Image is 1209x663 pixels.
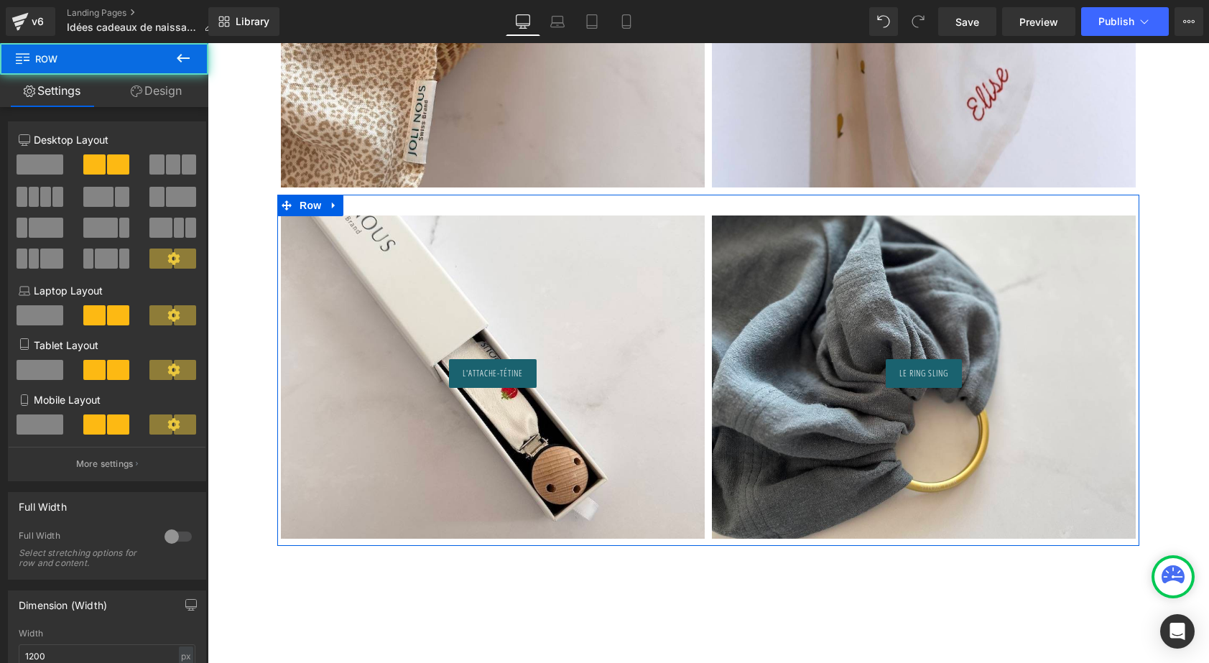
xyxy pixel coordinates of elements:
[6,7,55,36] a: v6
[76,458,134,470] p: More settings
[609,7,644,36] a: Mobile
[678,316,754,345] a: Le ring sling
[575,7,609,36] a: Tablet
[19,548,148,568] div: Select stretching options for row and content.
[1002,7,1075,36] a: Preview
[19,530,150,545] div: Full Width
[1019,14,1058,29] span: Preview
[1160,614,1195,649] div: Open Intercom Messenger
[104,75,208,107] a: Design
[67,7,226,19] a: Landing Pages
[208,7,279,36] a: New Library
[9,447,205,481] button: More settings
[19,629,195,639] div: Width
[19,493,67,513] div: Full Width
[19,392,195,407] p: Mobile Layout
[19,338,195,353] p: Tablet Layout
[869,7,898,36] button: Undo
[29,12,47,31] div: v6
[955,14,979,29] span: Save
[1098,16,1134,27] span: Publish
[19,283,195,298] p: Laptop Layout
[1175,7,1203,36] button: More
[241,316,329,345] a: L'Attache-tétine
[14,43,158,75] span: Row
[236,15,269,28] span: Library
[67,22,198,33] span: Idées cadeaux de naissance
[692,324,740,337] span: Le ring sling
[117,152,136,173] a: Expand / Collapse
[19,591,107,611] div: Dimension (Width)
[19,132,195,147] p: Desktop Layout
[904,7,932,36] button: Redo
[540,7,575,36] a: Laptop
[255,324,315,337] span: L'Attache-tétine
[1081,7,1169,36] button: Publish
[88,152,117,173] span: Row
[506,7,540,36] a: Desktop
